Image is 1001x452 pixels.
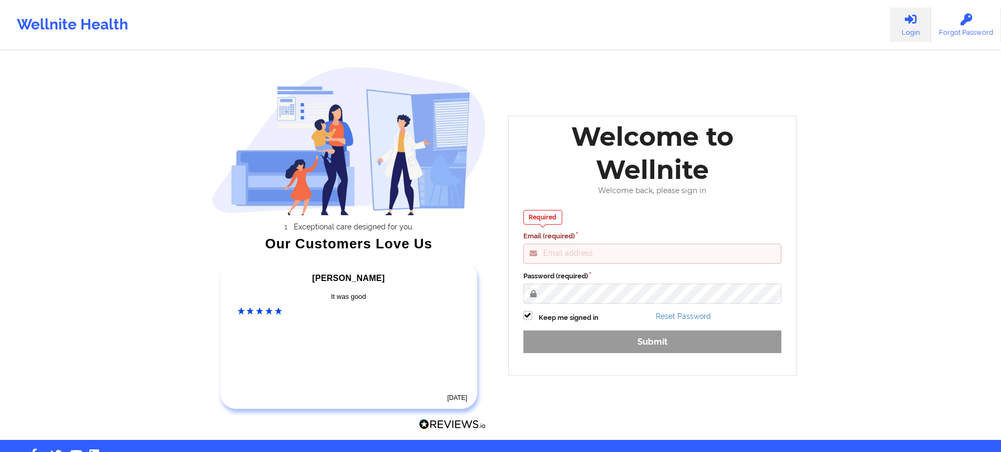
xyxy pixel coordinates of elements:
[931,7,1001,42] a: Forgot Password
[419,419,486,433] a: Reviews.io Logo
[212,66,486,215] img: wellnite-auth-hero_200.c722682e.png
[890,7,931,42] a: Login
[523,271,782,282] label: Password (required)
[539,313,598,323] label: Keep me signed in
[523,244,782,264] input: Email address
[238,292,460,302] div: It was good
[656,312,711,320] a: Reset Password
[447,394,467,401] time: [DATE]
[312,274,385,283] span: [PERSON_NAME]
[523,231,782,242] label: Email (required)
[516,186,789,195] div: Welcome back, please sign in
[221,223,486,231] li: Exceptional care designed for you.
[212,238,486,249] div: Our Customers Love Us
[523,210,563,225] div: Required
[419,419,486,430] img: Reviews.io Logo
[516,120,789,186] div: Welcome to Wellnite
